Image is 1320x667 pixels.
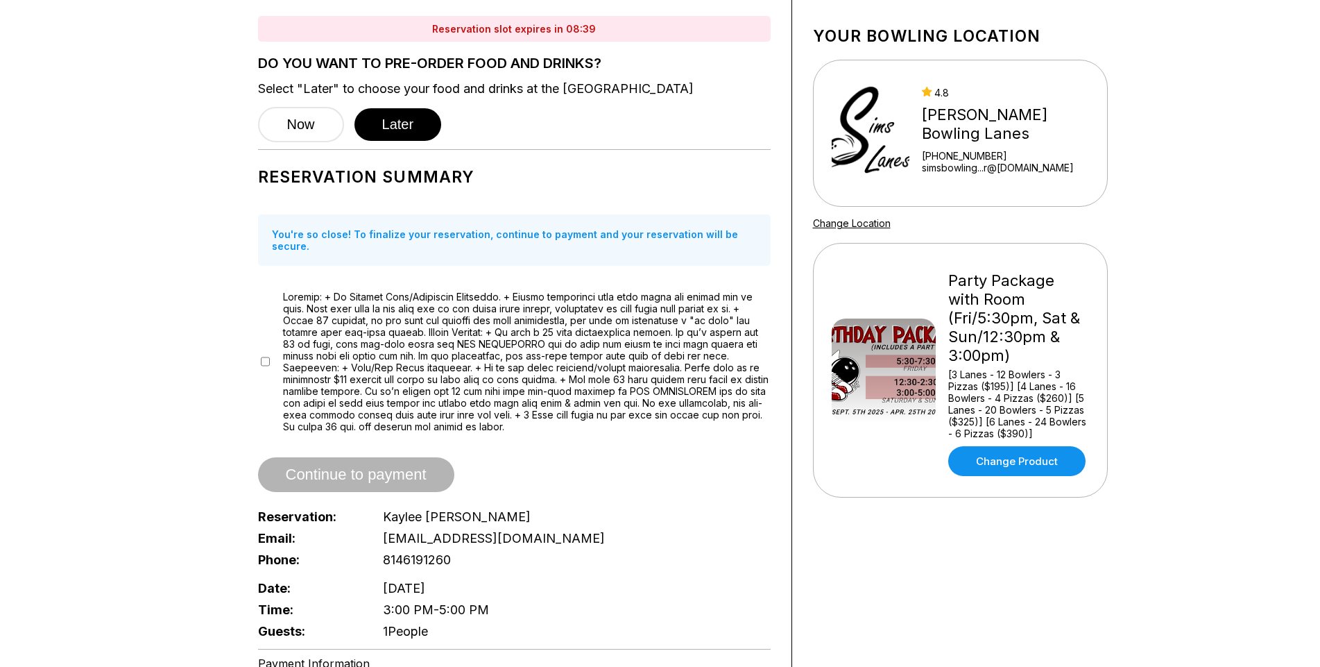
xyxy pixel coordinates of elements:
[258,167,771,187] h1: Reservation Summary
[832,81,910,185] img: Sims Bowling Lanes
[922,162,1100,174] a: simsbowling...r@[DOMAIN_NAME]
[258,552,361,567] span: Phone:
[383,602,489,617] span: 3:00 PM - 5:00 PM
[258,107,344,142] button: Now
[258,16,771,42] div: Reservation slot expires in 08:39
[258,509,361,524] span: Reservation:
[258,56,771,71] label: DO YOU WANT TO PRE-ORDER FOOD AND DRINKS?
[383,509,531,524] span: Kaylee [PERSON_NAME]
[354,108,442,141] button: Later
[283,291,771,432] label: Loremip: + Do Sitamet Cons/Adipiscin Elitseddo. + Eiusmo temporinci utla etdo magna ali enimad mi...
[813,26,1108,46] h1: Your bowling location
[258,602,361,617] span: Time:
[813,217,891,229] a: Change Location
[922,150,1100,162] div: [PHONE_NUMBER]
[383,624,428,639] span: 1 People
[258,214,771,266] div: You're so close! To finalize your reservation, continue to payment and your reservation will be s...
[832,319,936,423] img: Party Package with Room (Fri/5:30pm, Sat & Sun/12:30pm & 3:00pm)
[258,531,361,546] span: Email:
[383,552,451,567] span: 8146191260
[383,531,605,546] span: [EMAIL_ADDRESS][DOMAIN_NAME]
[922,105,1100,143] div: [PERSON_NAME] Bowling Lanes
[383,581,425,596] span: [DATE]
[948,369,1089,439] div: [3 Lanes - 12 Bowlers - 3 Pizzas ($195)] [4 Lanes - 16 Bowlers - 4 Pizzas ($260)] [5 Lanes - 20 B...
[922,87,1100,99] div: 4.8
[258,581,361,596] span: Date:
[948,446,1086,476] a: Change Product
[258,81,771,96] label: Select "Later" to choose your food and drinks at the [GEOGRAPHIC_DATA]
[948,271,1089,365] div: Party Package with Room (Fri/5:30pm, Sat & Sun/12:30pm & 3:00pm)
[258,624,361,639] span: Guests:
